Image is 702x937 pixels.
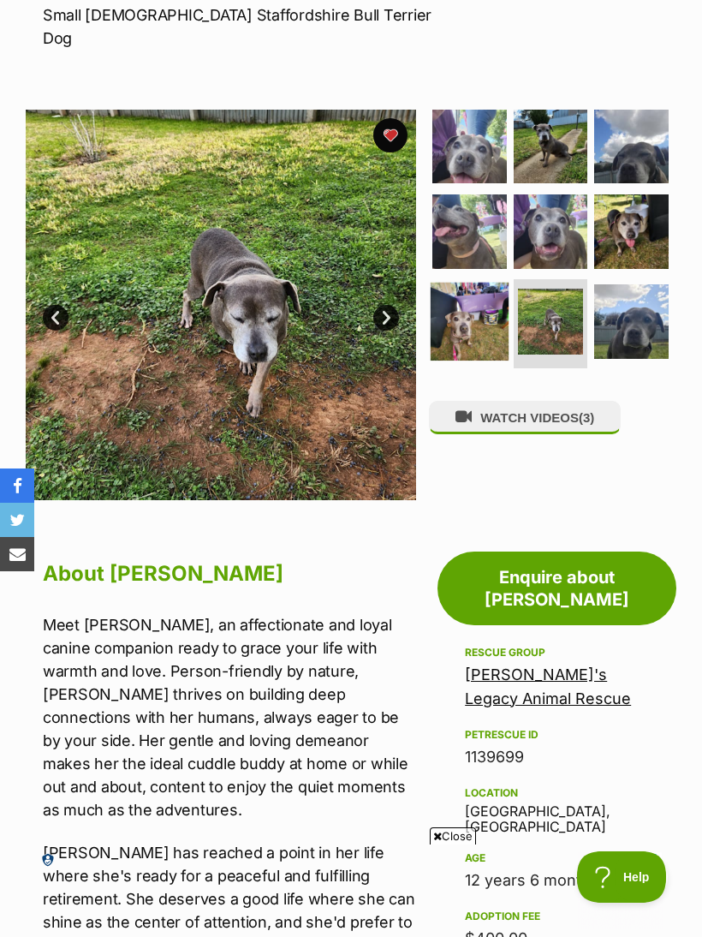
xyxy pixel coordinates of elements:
[465,665,631,707] a: [PERSON_NAME]'s Legacy Animal Rescue
[594,194,669,269] img: Photo of Sara
[465,786,649,800] div: Location
[579,410,594,425] span: (3)
[43,613,416,821] p: Meet [PERSON_NAME], an affectionate and loyal canine companion ready to grace your life with warm...
[373,118,408,152] button: favourite
[514,110,588,184] img: Photo of Sara
[437,552,676,625] a: Enquire about [PERSON_NAME]
[43,305,68,331] a: Prev
[432,110,507,184] img: Photo of Sara
[431,283,509,361] img: Photo of Sara
[465,646,649,659] div: Rescue group
[26,110,416,500] img: Photo of Sara
[43,3,433,50] p: Small [DEMOGRAPHIC_DATA] Staffordshire Bull Terrier Dog
[594,110,669,184] img: Photo of Sara
[465,783,649,835] div: [GEOGRAPHIC_DATA], [GEOGRAPHIC_DATA]
[465,728,649,742] div: PetRescue ID
[432,194,507,269] img: Photo of Sara
[430,827,476,844] span: Close
[39,851,663,928] iframe: Advertisement
[518,289,584,355] img: Photo of Sara
[514,194,588,269] img: Photo of Sara
[577,851,668,903] iframe: Help Scout Beacon - Open
[594,284,669,359] img: Photo of Sara
[2,2,15,15] img: consumer-privacy-logo.png
[429,401,621,434] button: WATCH VIDEOS(3)
[373,305,399,331] a: Next
[43,555,416,593] h2: About [PERSON_NAME]
[465,745,649,769] div: 1139699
